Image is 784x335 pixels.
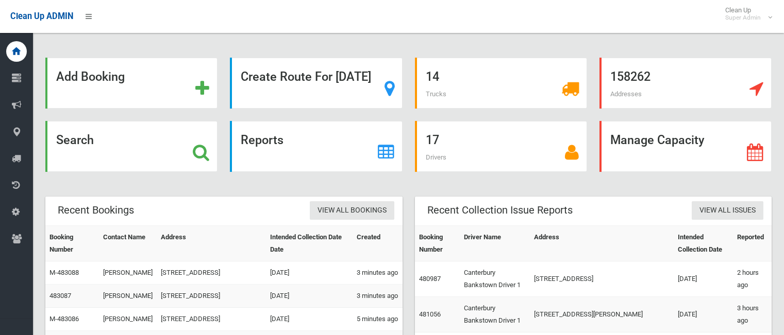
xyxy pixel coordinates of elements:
td: [STREET_ADDRESS] [157,285,266,308]
a: M-483086 [49,315,79,323]
td: [DATE] [266,285,352,308]
header: Recent Bookings [45,200,146,220]
a: Create Route For [DATE] [230,58,402,109]
td: 5 minutes ago [353,308,403,331]
td: [PERSON_NAME] [99,308,157,331]
td: 3 minutes ago [353,261,403,285]
td: [STREET_ADDRESS] [157,261,266,285]
th: Address [157,226,266,261]
th: Driver Name [460,226,530,261]
td: [DATE] [266,308,352,331]
strong: Search [56,133,94,147]
td: [STREET_ADDRESS] [530,261,674,297]
td: [DATE] [266,261,352,285]
a: 481056 [419,310,441,318]
td: 2 hours ago [733,261,772,297]
a: View All Bookings [310,201,394,220]
span: Drivers [426,153,446,161]
a: Search [45,121,218,172]
strong: 14 [426,69,439,84]
th: Intended Collection Date Date [266,226,352,261]
th: Address [530,226,674,261]
a: M-483088 [49,269,79,276]
a: 480987 [419,275,441,283]
strong: Add Booking [56,69,125,84]
a: View All Issues [692,201,763,220]
a: 17 Drivers [415,121,587,172]
strong: Create Route For [DATE] [241,69,371,84]
span: Clean Up [720,6,771,22]
small: Super Admin [725,14,761,22]
strong: Manage Capacity [610,133,704,147]
td: [PERSON_NAME] [99,285,157,308]
strong: 158262 [610,69,650,84]
th: Created [353,226,403,261]
span: Clean Up ADMIN [10,11,73,21]
strong: Reports [241,133,283,147]
td: [DATE] [674,261,733,297]
a: 14 Trucks [415,58,587,109]
span: Trucks [426,90,446,98]
a: Add Booking [45,58,218,109]
a: Reports [230,121,402,172]
td: [DATE] [674,297,733,332]
th: Booking Number [415,226,460,261]
th: Reported [733,226,772,261]
strong: 17 [426,133,439,147]
th: Intended Collection Date [674,226,733,261]
a: 483087 [49,292,71,299]
a: Manage Capacity [599,121,772,172]
td: Canterbury Bankstown Driver 1 [460,297,530,332]
th: Booking Number [45,226,99,261]
th: Contact Name [99,226,157,261]
a: 158262 Addresses [599,58,772,109]
header: Recent Collection Issue Reports [415,200,585,220]
td: [STREET_ADDRESS][PERSON_NAME] [530,297,674,332]
td: 3 minutes ago [353,285,403,308]
span: Addresses [610,90,642,98]
td: Canterbury Bankstown Driver 1 [460,261,530,297]
td: [PERSON_NAME] [99,261,157,285]
td: [STREET_ADDRESS] [157,308,266,331]
td: 3 hours ago [733,297,772,332]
